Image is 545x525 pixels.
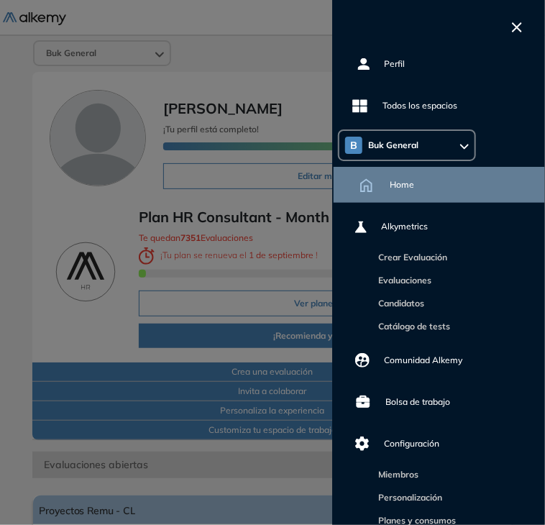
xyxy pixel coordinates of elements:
[372,298,424,309] a: Candidatos
[372,469,418,480] a: Miembros
[384,58,405,70] span: Perfil
[381,220,428,233] span: Alkymetrics
[372,321,450,332] a: Catálogo de tests
[372,492,442,503] a: Personalización
[390,178,415,191] span: Home
[383,99,457,112] span: Todos los espacios
[473,456,545,525] div: Widget de chat
[332,46,545,82] a: Perfil
[385,396,450,408] span: Bolsa de trabajo
[384,437,439,450] span: Configuración
[384,354,462,367] span: Comunidad Alkemy
[350,140,357,151] span: B
[368,140,418,151] span: Buk General
[372,252,447,262] a: Crear Evaluación
[372,275,431,286] a: Evaluaciones
[473,456,545,525] iframe: Chat Widget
